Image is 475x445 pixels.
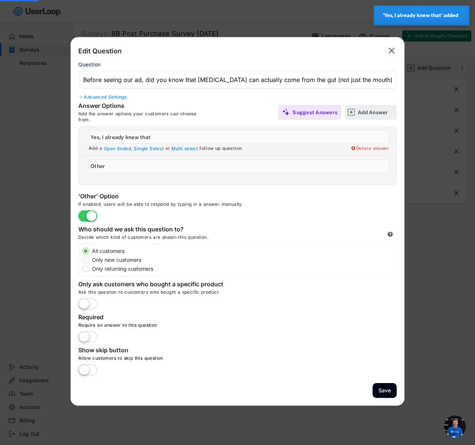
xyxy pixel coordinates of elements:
[78,346,227,355] div: Show skip button
[78,71,397,89] input: Type your question here...
[78,61,101,68] div: Question
[78,289,397,298] div: Ask this question to customers who bought a specific product.
[134,146,164,152] div: Single Select
[347,108,355,116] img: AddMajor.svg
[104,146,132,152] div: Open Ended,
[171,146,198,152] div: Multi select
[78,322,301,331] div: Require an answer to this question
[90,257,396,263] label: Only new customers
[358,109,395,116] div: Add Answer
[166,146,170,152] div: or
[89,130,389,144] input: Yes, I already knew that
[89,146,102,152] div: Add a
[78,111,208,122] div: Add the answer options your customers can choose from.
[78,102,190,111] div: Answer Options
[78,201,301,210] div: If enabled, users will be able to respond by typing in a answer manually.
[78,225,227,234] div: Who should we ask this question to?
[78,313,227,322] div: Required
[78,234,264,243] div: Decide which kind of customers are shown this question.
[386,45,397,57] button: 
[292,109,337,116] div: Suggest Answers
[199,146,243,152] div: follow up question.
[89,159,389,173] input: Other
[90,248,396,254] label: All customers
[373,383,397,398] button: Save
[383,12,458,18] strong: 'Yes, I already knew that' added
[350,146,389,152] div: Delete answer
[78,94,397,100] div: Advanced Settings
[90,266,396,271] label: Only returning customers
[78,280,227,289] div: Only ask customers who bought a specific product
[389,45,395,56] text: 
[444,415,466,438] a: Open chat
[78,47,122,56] div: Edit Question
[78,355,301,364] div: Allow customers to skip this question
[282,108,290,116] img: MagicMajor%20%28Purple%29.svg
[78,192,227,201] div: 'Other' Option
